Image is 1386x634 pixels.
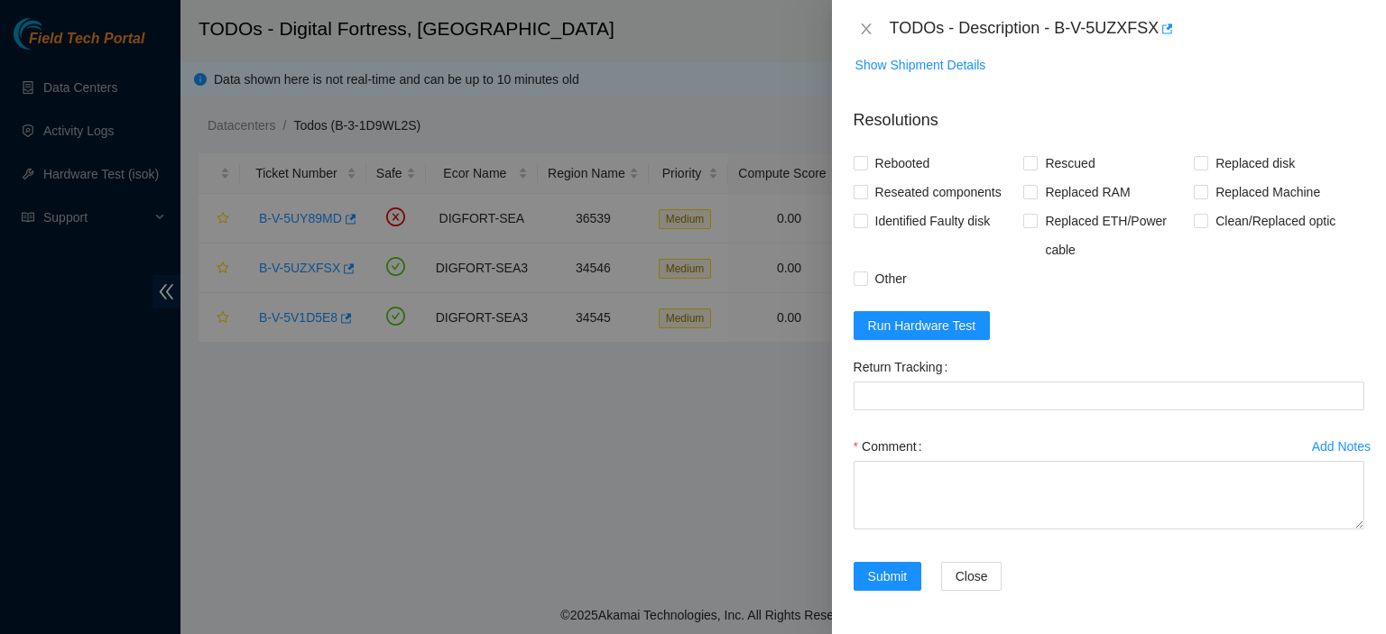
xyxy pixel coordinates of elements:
span: Reseated components [868,178,1009,207]
button: Show Shipment Details [855,51,987,79]
button: Close [854,21,879,38]
div: Add Notes [1312,440,1371,453]
span: Run Hardware Test [868,316,976,335]
span: Replaced RAM [1038,178,1137,207]
span: Close [956,566,988,586]
span: Identified Faulty disk [868,207,998,235]
span: Replaced Machine [1208,178,1327,207]
textarea: Comment [854,461,1364,529]
span: Clean/Replaced optic [1208,207,1343,235]
span: Rebooted [868,149,938,178]
span: close [859,22,873,36]
input: Return Tracking [854,381,1364,410]
button: Run Hardware Test [854,311,991,340]
button: Add Notes [1311,432,1372,461]
label: Return Tracking [854,353,956,381]
label: Comment [854,432,929,461]
p: Resolutions [854,94,1364,133]
button: Close [941,562,1003,591]
span: Show Shipment Details [855,55,986,75]
span: Replaced disk [1208,149,1302,178]
span: Other [868,264,914,293]
div: TODOs - Description - B-V-5UZXFSX [890,14,1364,43]
span: Rescued [1038,149,1102,178]
span: Replaced ETH/Power cable [1038,207,1194,264]
button: Submit [854,562,922,591]
span: Submit [868,566,908,586]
